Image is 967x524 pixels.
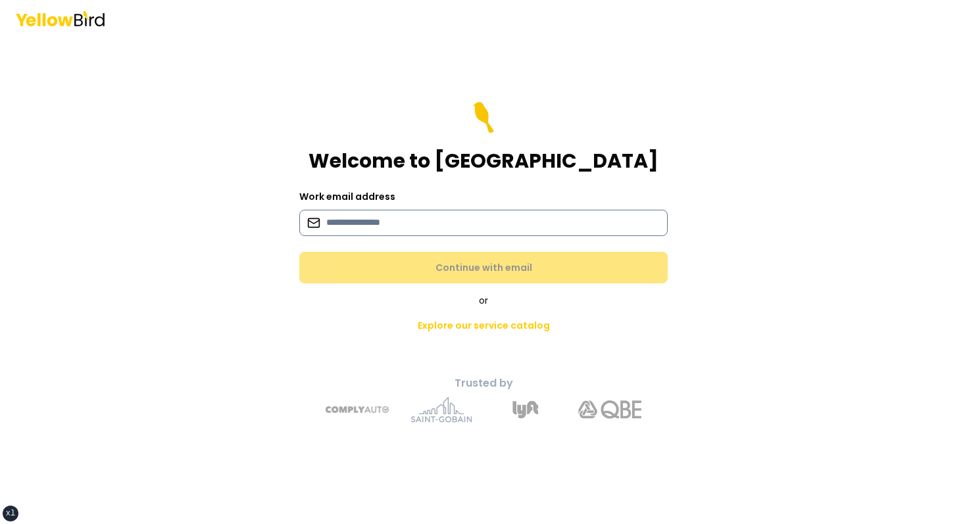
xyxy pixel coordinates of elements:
h1: Welcome to [GEOGRAPHIC_DATA] [309,149,658,173]
span: or [479,294,488,307]
a: Explore our service catalog [407,312,560,339]
div: xl [6,508,15,519]
label: Work email address [299,190,395,203]
p: Trusted by [252,375,715,391]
